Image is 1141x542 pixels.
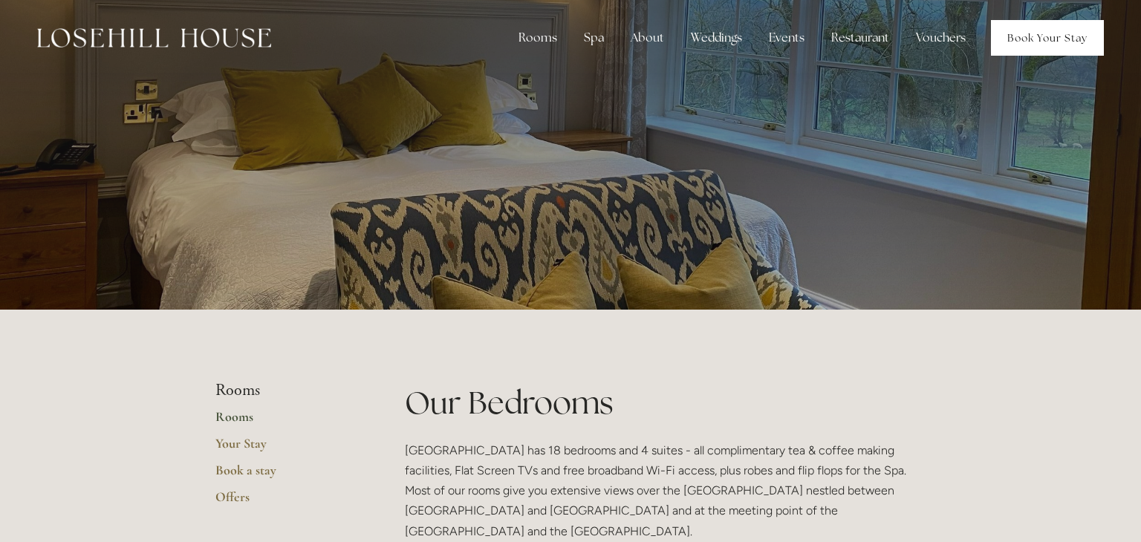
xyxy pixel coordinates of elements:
[819,23,901,53] div: Restaurant
[679,23,754,53] div: Weddings
[37,28,271,48] img: Losehill House
[572,23,616,53] div: Spa
[507,23,569,53] div: Rooms
[991,20,1104,56] a: Book Your Stay
[904,23,978,53] a: Vouchers
[215,408,357,435] a: Rooms
[215,435,357,462] a: Your Stay
[405,440,926,541] p: [GEOGRAPHIC_DATA] has 18 bedrooms and 4 suites - all complimentary tea & coffee making facilities...
[215,489,357,515] a: Offers
[405,381,926,425] h1: Our Bedrooms
[215,462,357,489] a: Book a stay
[757,23,816,53] div: Events
[619,23,676,53] div: About
[215,381,357,400] li: Rooms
